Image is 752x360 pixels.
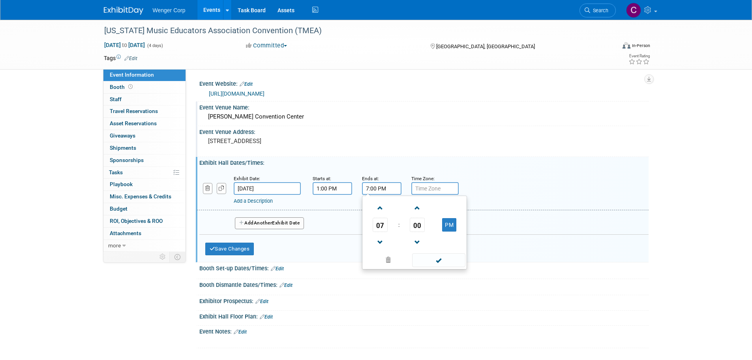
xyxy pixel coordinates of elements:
a: Edit [240,81,253,87]
span: Booth not reserved yet [127,84,134,90]
a: Sponsorships [103,155,186,166]
span: Travel Reservations [110,108,158,114]
span: [DATE] [DATE] [104,41,145,49]
img: Cynde Bock [626,3,641,18]
a: Booth [103,81,186,93]
button: Save Changes [205,243,254,255]
a: Asset Reservations [103,118,186,130]
button: AddAnotherExhibit Date [235,217,304,229]
span: Sponsorships [110,157,144,163]
span: Booth [110,84,134,90]
a: Event Information [103,69,186,81]
div: Event Website: [199,78,649,88]
td: : [397,218,401,232]
span: Shipments [110,145,136,151]
div: Booth Set-up Dates/Times: [199,262,649,273]
a: ROI, Objectives & ROO [103,215,186,227]
a: [URL][DOMAIN_NAME] [209,90,264,97]
div: Booth Dismantle Dates/Times: [199,279,649,289]
img: ExhibitDay [104,7,143,15]
span: Playbook [110,181,133,187]
span: more [108,242,121,249]
span: Giveaways [110,132,135,139]
div: Exhibit Hall Floor Plan: [199,311,649,321]
a: Travel Reservations [103,106,186,117]
button: Committed [243,41,290,50]
span: ROI, Objectives & ROO [110,218,163,224]
span: Attachments [110,230,141,236]
span: Budget [110,205,128,212]
span: Event Information [110,72,154,78]
div: Event Venue Name: [199,102,649,111]
div: Event Venue Address: [199,126,649,136]
input: Date [234,182,301,195]
div: [US_STATE] Music Educators Association Convention (TMEA) [101,24,604,38]
a: Shipments [103,142,186,154]
input: Time Zone [411,182,459,195]
div: Event Notes: [199,326,649,336]
img: Format-Inperson.png [623,42,630,49]
a: Decrement Minute [410,232,425,252]
a: Edit [234,329,247,335]
pre: [STREET_ADDRESS] [208,138,378,145]
a: Done [411,255,466,266]
a: Decrement Hour [373,232,388,252]
span: (4 days) [146,43,163,48]
div: Event Format [569,41,651,53]
span: Staff [110,96,122,102]
a: Staff [103,94,186,106]
small: Starts at: [313,176,331,181]
a: Edit [279,283,293,288]
a: Attachments [103,228,186,239]
td: Toggle Event Tabs [169,252,186,262]
a: Edit [255,299,268,304]
a: Tasks [103,167,186,179]
small: Exhibit Date: [234,176,260,181]
a: Increment Hour [373,198,388,218]
a: Search [579,4,616,17]
a: Misc. Expenses & Credits [103,191,186,203]
span: Misc. Expenses & Credits [110,193,171,200]
a: Budget [103,203,186,215]
a: Edit [124,56,137,61]
a: Playbook [103,179,186,190]
span: Another [254,220,272,226]
a: more [103,240,186,252]
button: PM [442,218,456,232]
small: Ends at: [362,176,379,181]
a: Edit [271,266,284,271]
span: Wenger Corp [153,7,186,13]
input: Start Time [313,182,352,195]
a: Clear selection [364,255,413,266]
span: Asset Reservations [110,120,157,126]
a: Giveaways [103,130,186,142]
span: [GEOGRAPHIC_DATA], [GEOGRAPHIC_DATA] [436,43,535,49]
input: End Time [362,182,401,195]
small: Time Zone: [411,176,435,181]
div: In-Person [632,43,650,49]
div: Exhibitor Prospectus: [199,295,649,305]
span: to [121,42,128,48]
td: Personalize Event Tab Strip [156,252,170,262]
span: Search [590,8,608,13]
span: Pick Hour [373,218,388,232]
span: Tasks [109,169,123,175]
a: Edit [260,314,273,320]
div: [PERSON_NAME] Convention Center [205,111,643,123]
a: Increment Minute [410,198,425,218]
td: Tags [104,54,137,62]
div: Event Rating [628,54,650,58]
a: Add a Description [234,198,273,204]
div: Exhibit Hall Dates/Times: [199,157,649,167]
span: Pick Minute [410,218,425,232]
